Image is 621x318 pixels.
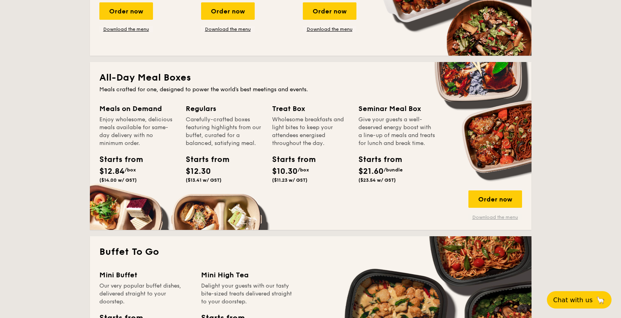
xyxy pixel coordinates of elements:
[272,167,298,176] span: $10.30
[303,26,356,32] a: Download the menu
[468,190,522,208] div: Order now
[186,154,221,166] div: Starts from
[358,154,394,166] div: Starts from
[358,167,384,176] span: $21.60
[358,177,396,183] span: ($23.54 w/ GST)
[99,72,522,84] h2: All-Day Meal Boxes
[99,154,135,166] div: Starts from
[547,291,612,309] button: Chat with us🦙
[201,26,255,32] a: Download the menu
[201,269,293,280] div: Mini High Tea
[99,86,522,94] div: Meals crafted for one, designed to power the world's best meetings and events.
[99,116,176,147] div: Enjoy wholesome, delicious meals available for same-day delivery with no minimum order.
[468,214,522,220] a: Download the menu
[125,167,136,173] span: /box
[384,167,403,173] span: /bundle
[186,103,263,114] div: Regulars
[99,26,153,32] a: Download the menu
[186,116,263,147] div: Carefully-crafted boxes featuring highlights from our buffet, curated for a balanced, satisfying ...
[358,116,435,147] div: Give your guests a well-deserved energy boost with a line-up of meals and treats for lunch and br...
[596,295,605,305] span: 🦙
[272,154,308,166] div: Starts from
[99,103,176,114] div: Meals on Demand
[99,269,192,280] div: Mini Buffet
[186,177,222,183] span: ($13.41 w/ GST)
[553,296,593,304] span: Chat with us
[272,116,349,147] div: Wholesome breakfasts and light bites to keep your attendees energised throughout the day.
[99,246,522,258] h2: Buffet To Go
[186,167,211,176] span: $12.30
[272,103,349,114] div: Treat Box
[298,167,309,173] span: /box
[99,177,137,183] span: ($14.00 w/ GST)
[99,167,125,176] span: $12.84
[99,282,192,306] div: Our very popular buffet dishes, delivered straight to your doorstep.
[99,2,153,20] div: Order now
[272,177,308,183] span: ($11.23 w/ GST)
[358,103,435,114] div: Seminar Meal Box
[303,2,356,20] div: Order now
[201,282,293,306] div: Delight your guests with our tasty bite-sized treats delivered straight to your doorstep.
[201,2,255,20] div: Order now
